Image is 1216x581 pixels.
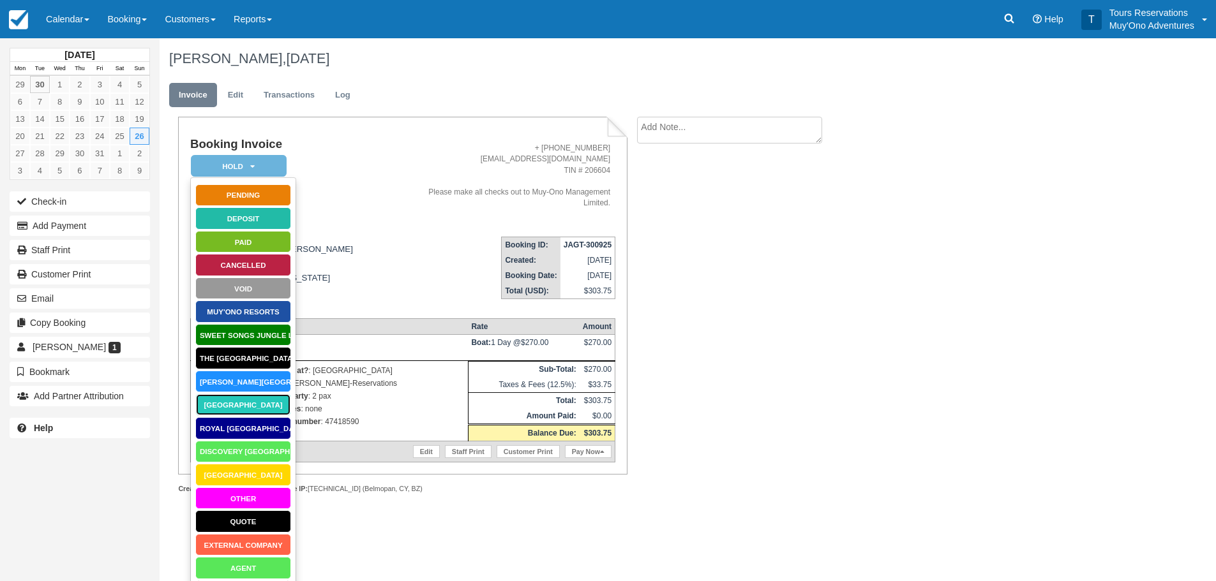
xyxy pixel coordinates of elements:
[110,110,130,128] a: 18
[30,162,50,179] a: 4
[195,557,291,579] a: AGENT
[90,162,110,179] a: 7
[326,83,360,108] a: Log
[50,62,70,76] th: Wed
[130,62,149,76] th: Sun
[580,362,615,378] td: $270.00
[130,93,149,110] a: 12
[195,207,291,230] a: Deposit
[195,300,291,323] a: Muy'Ono Resorts
[70,128,89,145] a: 23
[502,237,560,253] th: Booking ID:
[30,93,50,110] a: 7
[1033,15,1042,24] i: Help
[195,534,291,556] a: External Company
[560,253,615,268] td: [DATE]
[130,128,149,145] a: 26
[10,216,150,236] button: Add Payment
[190,138,408,151] h1: Booking Invoice
[70,76,89,93] a: 2
[130,76,149,93] a: 5
[497,445,560,458] a: Customer Print
[90,76,110,93] a: 3
[195,277,291,300] a: Void
[195,347,291,369] a: The [GEOGRAPHIC_DATA]
[195,324,291,346] a: Sweet Songs Jungle L
[30,62,50,76] th: Tue
[9,10,28,29] img: checkfront-main-nav-mini-logo.png
[10,264,150,284] a: Customer Print
[195,487,291,510] a: Other
[190,335,468,361] td: [DATE]
[10,362,150,382] button: Bookmark
[70,145,89,162] a: 30
[286,50,329,66] span: [DATE]
[10,288,150,309] button: Email
[194,415,465,428] p: : 47418590
[169,83,217,108] a: Invoice
[468,362,579,378] th: Sub-Total:
[90,110,110,128] a: 17
[194,364,465,377] p: : [GEOGRAPHIC_DATA]
[580,319,615,335] th: Amount
[254,83,324,108] a: Transactions
[471,338,491,347] strong: Boat
[218,83,253,108] a: Edit
[70,62,89,76] th: Thu
[502,283,560,299] th: Total (USD):
[10,145,30,162] a: 27
[584,429,612,438] strong: $303.75
[110,62,130,76] th: Sat
[580,393,615,409] td: $303.75
[10,110,30,128] a: 13
[110,76,130,93] a: 4
[64,50,94,60] strong: [DATE]
[195,371,291,393] a: [PERSON_NAME][GEOGRAPHIC_DATA]
[580,377,615,393] td: $33.75
[195,231,291,253] a: Paid
[169,51,1062,66] h1: [PERSON_NAME],
[30,128,50,145] a: 21
[130,145,149,162] a: 2
[468,377,579,393] td: Taxes & Fees (12.5%):
[195,510,291,533] a: Quote
[521,338,548,347] span: $270.00
[10,313,150,333] button: Copy Booking
[90,128,110,145] a: 24
[110,93,130,110] a: 11
[50,128,70,145] a: 22
[10,240,150,260] a: Staff Print
[502,253,560,268] th: Created:
[10,191,150,212] button: Check-in
[50,76,70,93] a: 1
[560,268,615,283] td: [DATE]
[560,283,615,299] td: $303.75
[50,110,70,128] a: 15
[468,335,579,361] td: 1 Day @
[194,377,465,390] p: : [PERSON_NAME]-Reservations
[178,485,216,492] strong: Created by:
[10,337,150,357] a: [PERSON_NAME] 1
[130,110,149,128] a: 19
[30,76,50,93] a: 30
[195,417,291,439] a: Royal [GEOGRAPHIC_DATA]
[195,393,291,416] a: [GEOGRAPHIC_DATA]
[109,342,121,353] span: 1
[195,254,291,276] a: Cancelled
[50,145,70,162] a: 29
[583,338,612,357] div: $270.00
[468,393,579,409] th: Total:
[90,93,110,110] a: 10
[195,184,291,207] a: Pending
[1044,14,1063,24] span: Help
[10,386,150,406] button: Add Partner Attribution
[70,110,89,128] a: 16
[580,408,615,425] td: $0.00
[70,162,89,179] a: 6
[30,145,50,162] a: 28
[34,423,53,433] b: Help
[194,390,465,402] p: : 2 pax
[130,162,149,179] a: 9
[468,319,579,335] th: Rate
[10,418,150,438] a: Help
